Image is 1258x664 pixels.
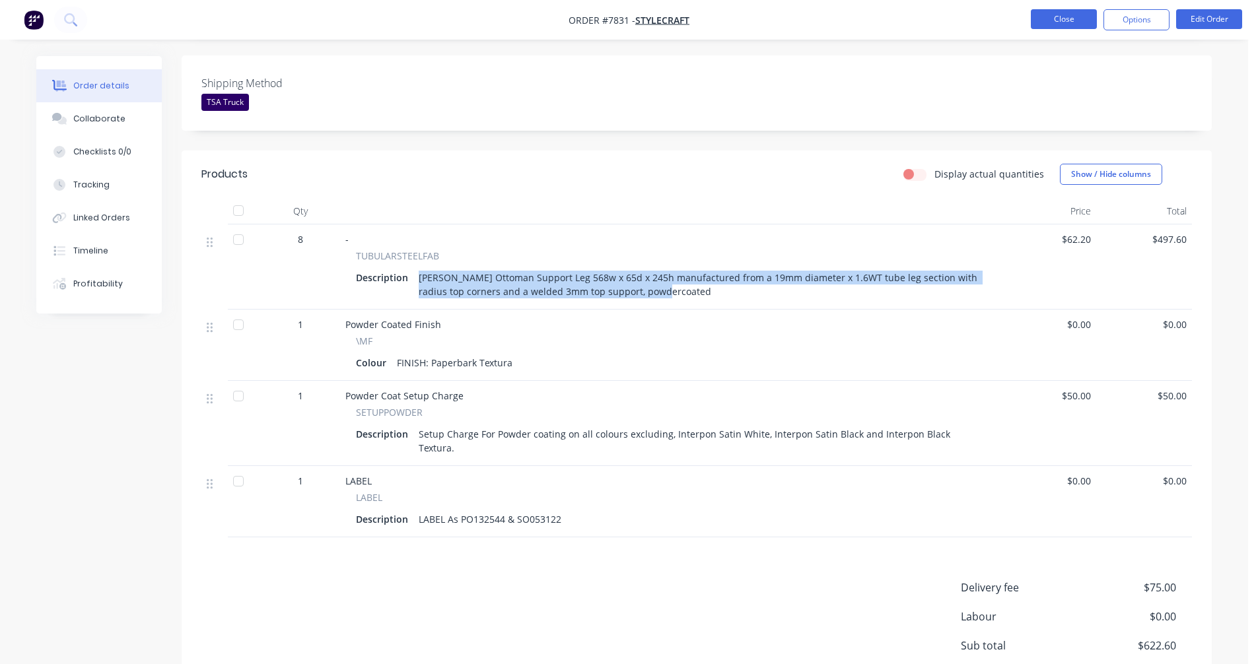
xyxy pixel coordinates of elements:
[356,510,413,529] div: Description
[1078,638,1176,653] span: $622.60
[1031,9,1097,29] button: Close
[356,405,423,419] span: SETUPPOWDER
[36,168,162,201] button: Tracking
[36,234,162,267] button: Timeline
[345,389,464,402] span: Powder Coat Setup Charge
[413,510,567,529] div: LABEL As PO132544 & SO053122
[73,80,129,92] div: Order details
[1101,317,1187,331] span: $0.00
[392,353,518,372] div: FINISH: Paperbark Textura
[1101,474,1187,488] span: $0.00
[356,490,382,504] span: LABEL
[1006,317,1091,331] span: $0.00
[1078,580,1176,595] span: $75.00
[1101,389,1187,403] span: $50.00
[413,268,985,301] div: [PERSON_NAME] Ottoman Support Leg 568w x 65d x 245h manufactured from a 19mm diameter x 1.6WT tub...
[1101,232,1187,246] span: $497.60
[961,609,1078,624] span: Labour
[1176,9,1242,29] button: Edit Order
[36,135,162,168] button: Checklists 0/0
[73,179,110,191] div: Tracking
[356,424,413,444] div: Description
[73,278,123,290] div: Profitability
[36,267,162,300] button: Profitability
[635,14,689,26] a: Stylecraft
[24,10,44,30] img: Factory
[298,317,303,331] span: 1
[1103,9,1170,30] button: Options
[201,75,367,91] label: Shipping Method
[298,474,303,488] span: 1
[1006,389,1091,403] span: $50.00
[1006,232,1091,246] span: $62.20
[36,102,162,135] button: Collaborate
[934,167,1044,181] label: Display actual quantities
[356,334,372,348] span: \MF
[961,638,1078,653] span: Sub total
[1000,198,1096,224] div: Price
[261,198,340,224] div: Qty
[73,212,130,224] div: Linked Orders
[1060,164,1162,185] button: Show / Hide columns
[1096,198,1192,224] div: Total
[201,94,249,111] div: TSA Truck
[345,233,349,246] span: -
[1006,474,1091,488] span: $0.00
[345,318,441,331] span: Powder Coated Finish
[569,14,635,26] span: Order #7831 -
[73,245,108,257] div: Timeline
[36,69,162,102] button: Order details
[1078,609,1176,624] span: $0.00
[356,249,439,263] span: TUBULARSTEELFAB
[298,232,303,246] span: 8
[73,146,131,158] div: Checklists 0/0
[345,475,372,487] span: LABEL
[413,424,985,457] div: Setup Charge For Powder coating on all colours excluding, Interpon Satin White, Interpon Satin Bl...
[201,166,248,182] div: Products
[961,580,1078,595] span: Delivery fee
[356,353,392,372] div: Colour
[73,113,125,125] div: Collaborate
[36,201,162,234] button: Linked Orders
[298,389,303,403] span: 1
[356,268,413,287] div: Description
